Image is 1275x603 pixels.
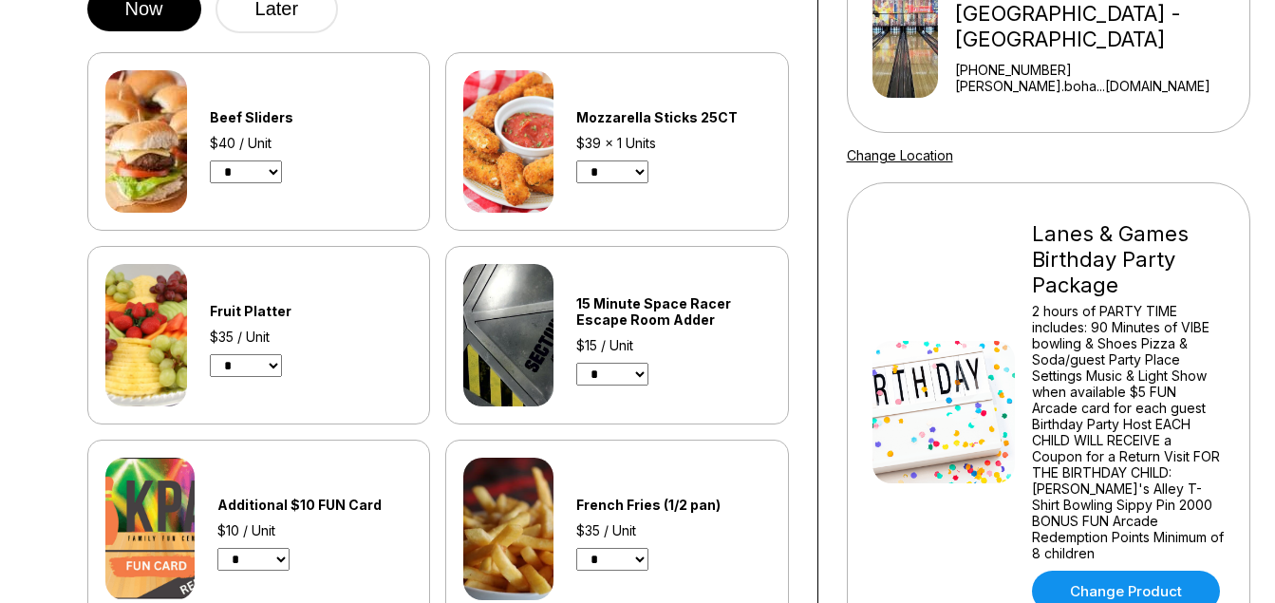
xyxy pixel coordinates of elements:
div: $40 / Unit [210,135,353,151]
a: [PERSON_NAME].boha...[DOMAIN_NAME] [955,78,1241,94]
img: Additional $10 FUN Card [105,458,196,600]
img: French Fries (1/2 pan) [463,458,553,600]
div: French Fries (1/2 pan) [576,497,771,513]
div: [PHONE_NUMBER] [955,62,1241,78]
div: $35 / Unit [210,329,352,345]
img: Mozzarella Sticks 25CT [463,70,553,213]
img: 15 Minute Space Racer Escape Room Adder [463,264,553,406]
img: Fruit Platter [105,264,187,406]
div: 2 hours of PARTY TIME includes: 90 Minutes of VIBE bowling & Shoes Pizza & Soda/guest Party Place... [1032,303,1225,561]
img: Beef Sliders [105,70,188,213]
div: 15 Minute Space Racer Escape Room Adder [576,295,771,328]
div: $10 / Unit [217,522,412,538]
img: Lanes & Games Birthday Party Package [872,341,1015,483]
div: Lanes & Games Birthday Party Package [1032,221,1225,298]
div: $35 / Unit [576,522,771,538]
div: Beef Sliders [210,109,353,125]
div: $39 x 1 Units [576,135,771,151]
a: Change Location [847,147,953,163]
div: Additional $10 FUN Card [217,497,412,513]
div: Mozzarella Sticks 25CT [576,109,771,125]
div: Fruit Platter [210,303,352,319]
div: $15 / Unit [576,337,771,353]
